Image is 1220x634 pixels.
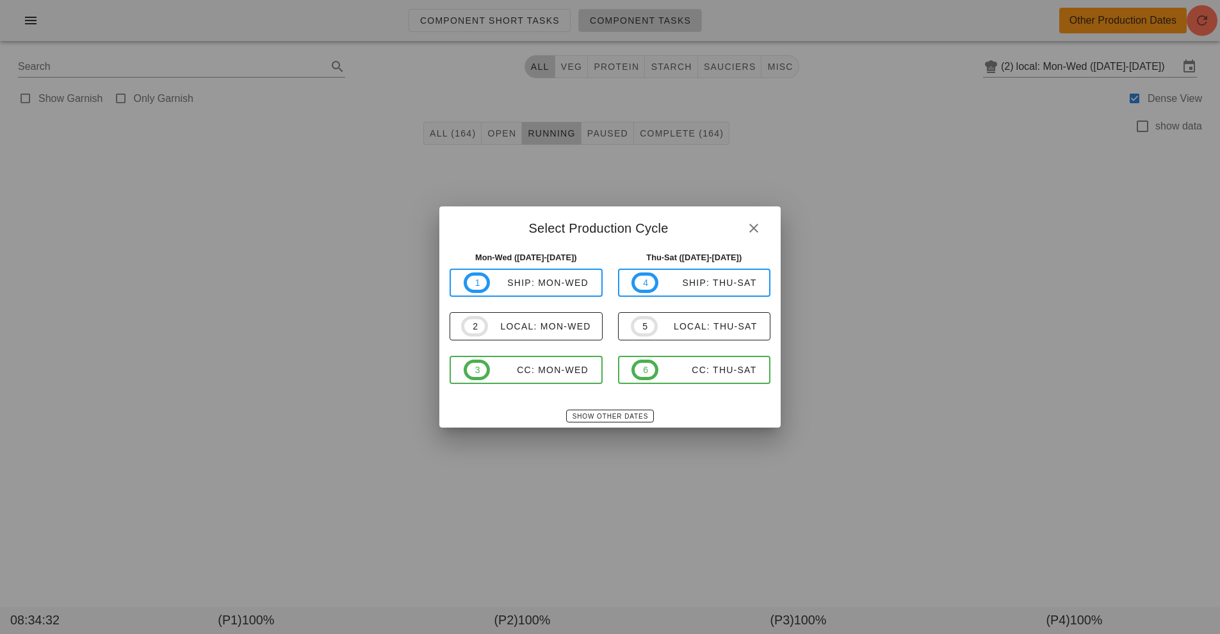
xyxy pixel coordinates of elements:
[450,312,603,340] button: 2local: Mon-Wed
[488,321,591,331] div: local: Mon-Wed
[572,413,648,420] span: Show Other Dates
[658,365,757,375] div: CC: Thu-Sat
[450,356,603,384] button: 3CC: Mon-Wed
[642,319,647,333] span: 5
[642,363,647,377] span: 6
[475,276,480,290] span: 1
[475,363,480,377] span: 3
[475,253,577,262] strong: Mon-Wed ([DATE]-[DATE])
[490,278,589,288] div: ship: Mon-Wed
[618,312,771,340] button: 5local: Thu-Sat
[450,269,603,297] button: 1ship: Mon-Wed
[618,356,771,384] button: 6CC: Thu-Sat
[658,278,757,288] div: ship: Thu-Sat
[472,319,477,333] span: 2
[566,410,654,422] button: Show Other Dates
[658,321,758,331] div: local: Thu-Sat
[439,206,781,246] div: Select Production Cycle
[618,269,771,297] button: 4ship: Thu-Sat
[646,253,742,262] strong: Thu-Sat ([DATE]-[DATE])
[642,276,647,290] span: 4
[490,365,589,375] div: CC: Mon-Wed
